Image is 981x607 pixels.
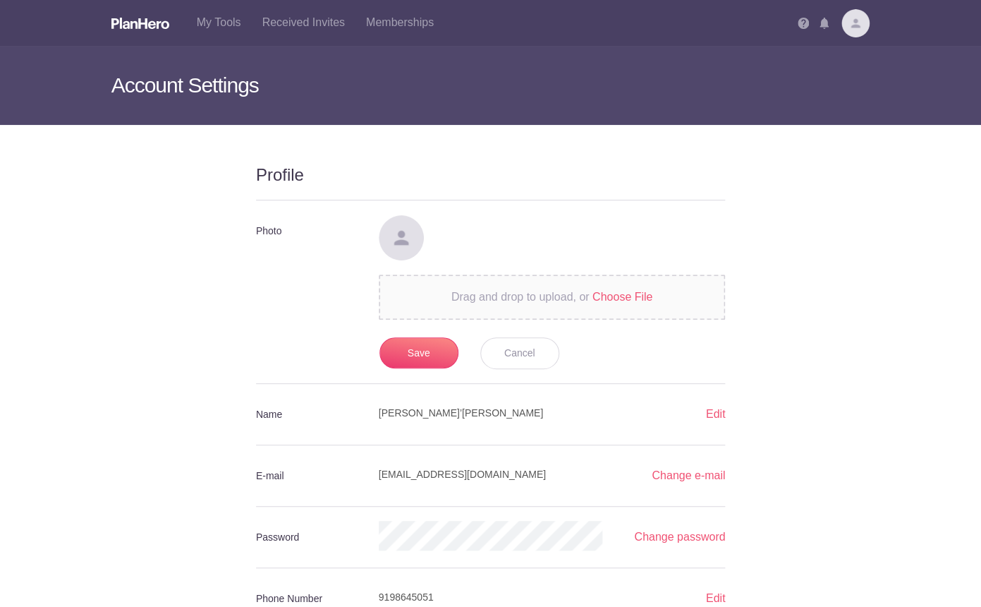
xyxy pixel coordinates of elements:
h2: Profile [256,139,726,186]
img: Notifications [819,18,829,29]
img: Davatar [379,215,424,260]
a: Change e-mail [652,469,725,481]
h4: Name [256,398,358,431]
h4: E-mail [256,459,358,492]
a: Cancel [480,337,559,369]
input: Save [379,337,458,368]
img: Logo white planhero [111,18,169,29]
img: Davatar [841,9,870,37]
img: Help icon [798,18,809,29]
a: Edit [706,408,726,420]
a: Change password [634,531,725,543]
h4: Password [256,521,358,553]
h3: Account Settings [111,46,870,125]
h4: Photo [256,215,358,247]
a: Edit [706,592,726,604]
